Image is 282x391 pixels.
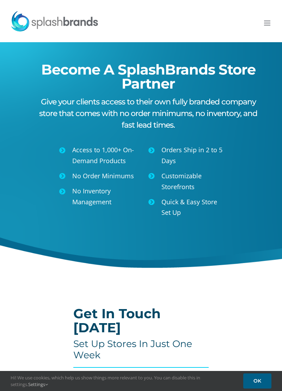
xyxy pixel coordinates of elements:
[243,373,271,389] a: OK
[73,338,209,361] h4: Set Up Stores In Just One Week
[264,19,271,27] a: Toggle mobile menu
[28,381,48,387] a: Settings
[72,187,111,206] span: No Inventory Management
[161,198,217,217] span: Quick & Easy Store Set Up
[72,172,134,180] span: No Order Minimums
[11,11,99,32] img: SplashBrands.com Logo
[41,61,256,92] span: Become A SplashBrands Store Partner
[11,374,233,387] span: Hi! We use cookies, which help us show things more relevant to you. You can disable this in setti...
[39,97,257,130] span: Give your clients access to their own fully branded company store that comes with no order minimu...
[161,146,222,165] span: Orders Ship in 2 to 5 Days
[161,172,202,191] span: Customizable Storefronts
[72,146,134,165] span: Access to 1,000+ On-Demand Products
[73,307,209,335] h2: Get In Touch [DATE]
